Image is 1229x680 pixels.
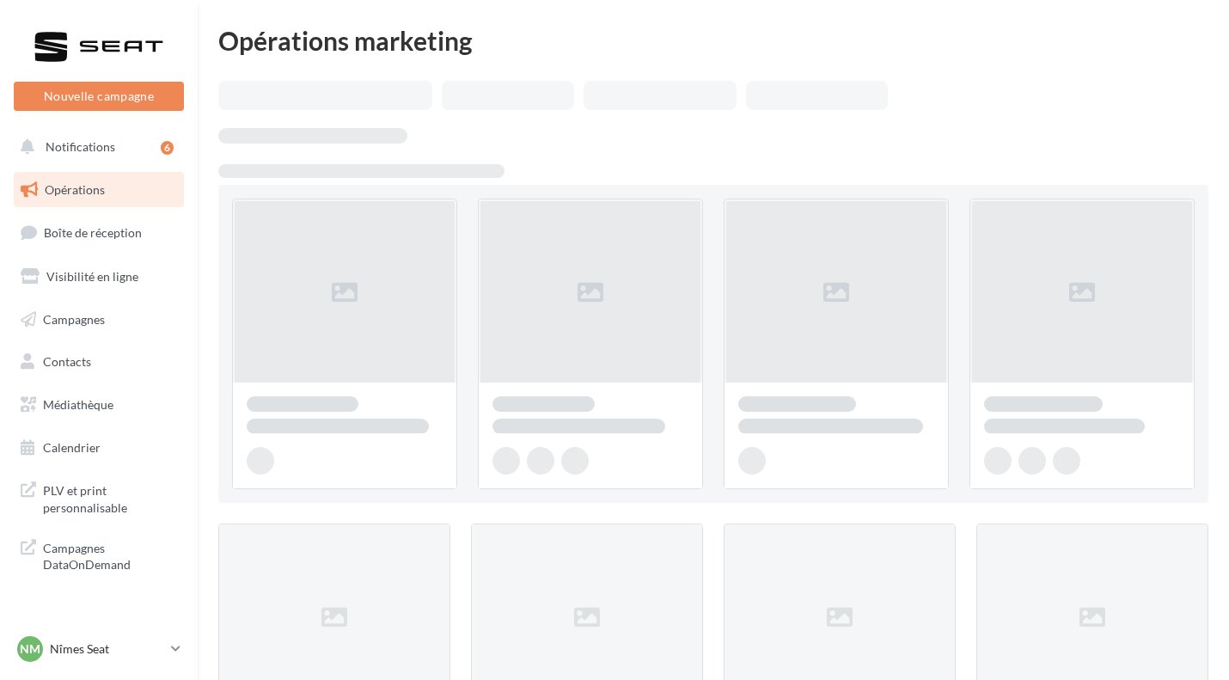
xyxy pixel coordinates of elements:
span: Opérations [45,182,105,197]
span: Nm [20,640,40,658]
a: Contacts [10,344,187,380]
span: Calendrier [43,440,101,455]
span: PLV et print personnalisable [43,479,177,516]
span: Médiathèque [43,397,113,412]
a: Boîte de réception [10,214,187,251]
p: Nîmes Seat [50,640,164,658]
button: Nouvelle campagne [14,82,184,111]
div: 6 [161,141,174,155]
span: Campagnes DataOnDemand [43,536,177,573]
a: Nm Nîmes Seat [14,633,184,665]
a: Visibilité en ligne [10,259,187,295]
span: Notifications [46,139,115,154]
span: Contacts [43,354,91,369]
a: Opérations [10,172,187,208]
span: Visibilité en ligne [46,269,138,284]
a: Campagnes [10,302,187,338]
div: Opérations marketing [218,28,1208,53]
span: Campagnes [43,311,105,326]
a: Médiathèque [10,387,187,423]
a: Calendrier [10,430,187,466]
a: PLV et print personnalisable [10,472,187,523]
a: Campagnes DataOnDemand [10,530,187,580]
span: Boîte de réception [44,225,142,240]
button: Notifications 6 [10,129,180,165]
